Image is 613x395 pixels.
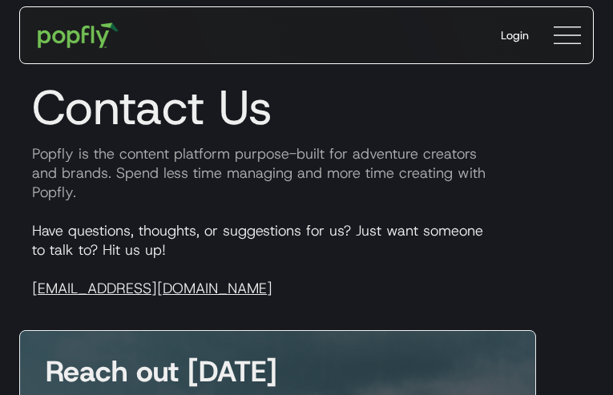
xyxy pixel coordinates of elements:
[19,221,594,298] p: Have questions, thoughts, or suggestions for us? Just want someone to talk to? Hit us up!
[19,79,594,136] h1: Contact Us
[501,27,529,43] div: Login
[46,352,277,390] strong: Reach out [DATE]
[32,279,272,298] a: [EMAIL_ADDRESS][DOMAIN_NAME]
[488,14,542,56] a: Login
[19,144,594,202] p: Popfly is the content platform purpose-built for adventure creators and brands. Spend less time m...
